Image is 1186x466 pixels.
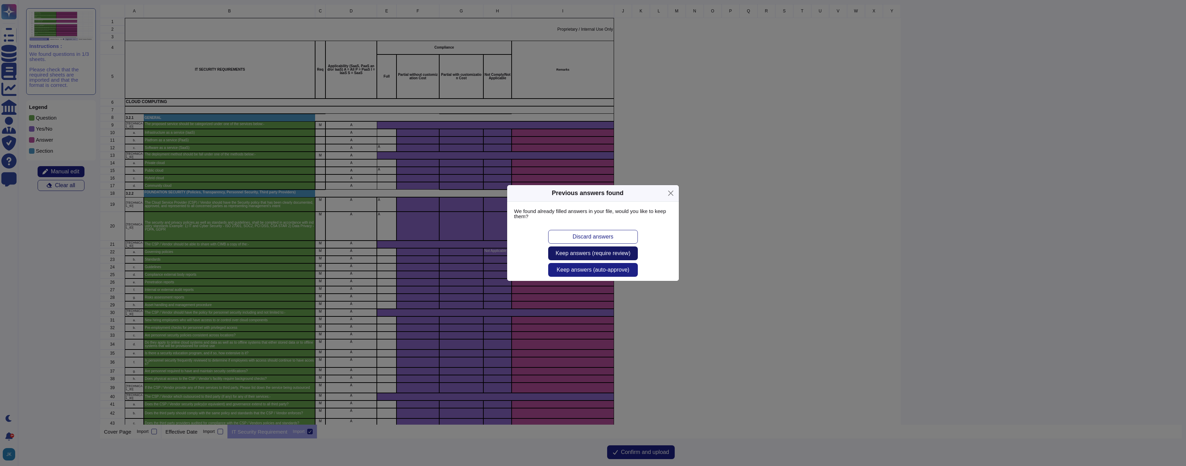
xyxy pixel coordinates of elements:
button: Discard answers [548,230,638,244]
button: Keep answers (require review) [548,246,638,260]
button: Close [665,188,676,199]
div: Previous answers found [552,189,623,198]
div: We found already filled answers in your file, would you like to keep them? [507,202,679,226]
span: Keep answers (require review) [556,251,631,256]
span: Discard answers [573,234,613,240]
button: Keep answers (auto-approve) [548,263,638,277]
span: Keep answers (auto-approve) [557,267,630,273]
